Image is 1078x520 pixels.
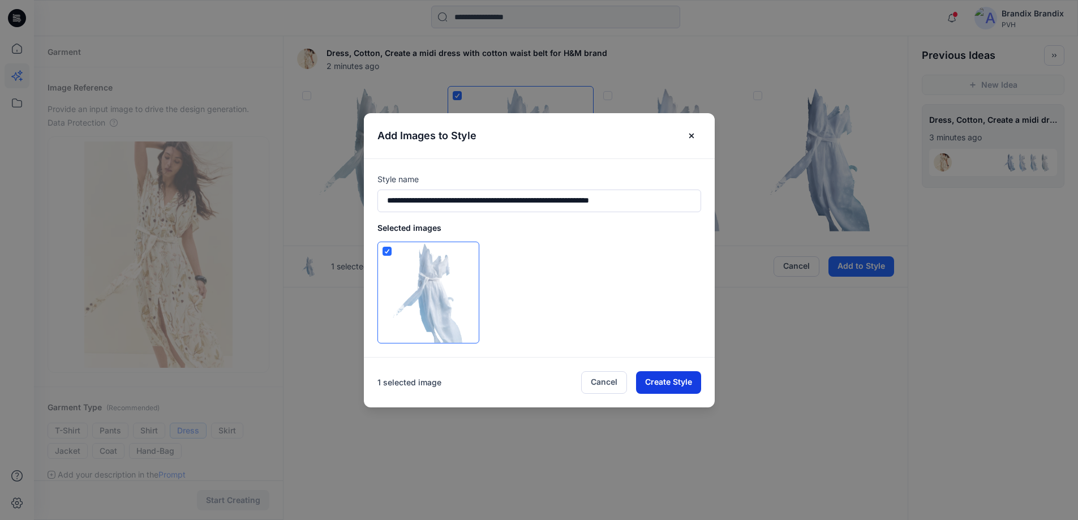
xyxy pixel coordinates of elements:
[364,376,441,389] p: 1 selected image
[636,371,701,394] button: Create Style
[364,113,715,158] header: Add Images to Style
[377,173,701,186] p: Style name
[581,371,627,394] button: Cancel
[378,242,479,343] img: 1.png
[377,221,701,242] p: Selected images
[682,127,701,145] button: Close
